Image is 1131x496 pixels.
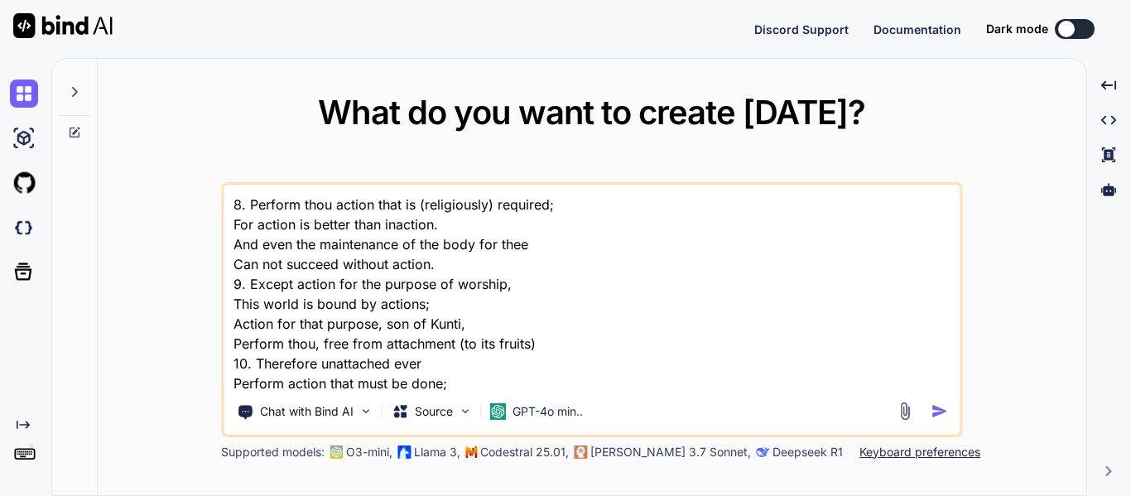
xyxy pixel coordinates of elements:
img: Pick Tools [359,404,373,418]
span: Dark mode [986,21,1048,37]
img: ai-studio [10,124,38,152]
p: Codestral 25.01, [480,444,569,460]
img: attachment [895,402,914,421]
p: Chat with Bind AI [260,403,354,420]
span: Discord Support [754,22,849,36]
img: claude [756,445,769,459]
img: GPT-4 [330,445,343,459]
p: Supported models: [221,444,325,460]
p: [PERSON_NAME] 3.7 Sonnet, [590,444,751,460]
img: githubLight [10,169,38,197]
img: GPT-4o mini [489,403,506,420]
p: Source [415,403,453,420]
img: claude [574,445,587,459]
p: Llama 3, [414,444,460,460]
span: Documentation [874,22,961,36]
img: icon [931,402,948,420]
img: chat [10,79,38,108]
img: Pick Models [458,404,472,418]
span: What do you want to create [DATE]? [318,92,865,132]
textarea: 8. Perform thou action that is (religiously) required; For action is better than inaction. And ev... [224,185,960,390]
p: Keyboard preferences [859,444,980,460]
button: Discord Support [754,21,849,38]
img: darkCloudIdeIcon [10,214,38,242]
p: O3-mini, [346,444,392,460]
img: Llama2 [397,445,411,459]
button: Documentation [874,21,961,38]
p: GPT-4o min.. [513,403,583,420]
img: Mistral-AI [465,446,477,458]
p: Deepseek R1 [772,444,843,460]
img: Bind AI [13,13,113,38]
